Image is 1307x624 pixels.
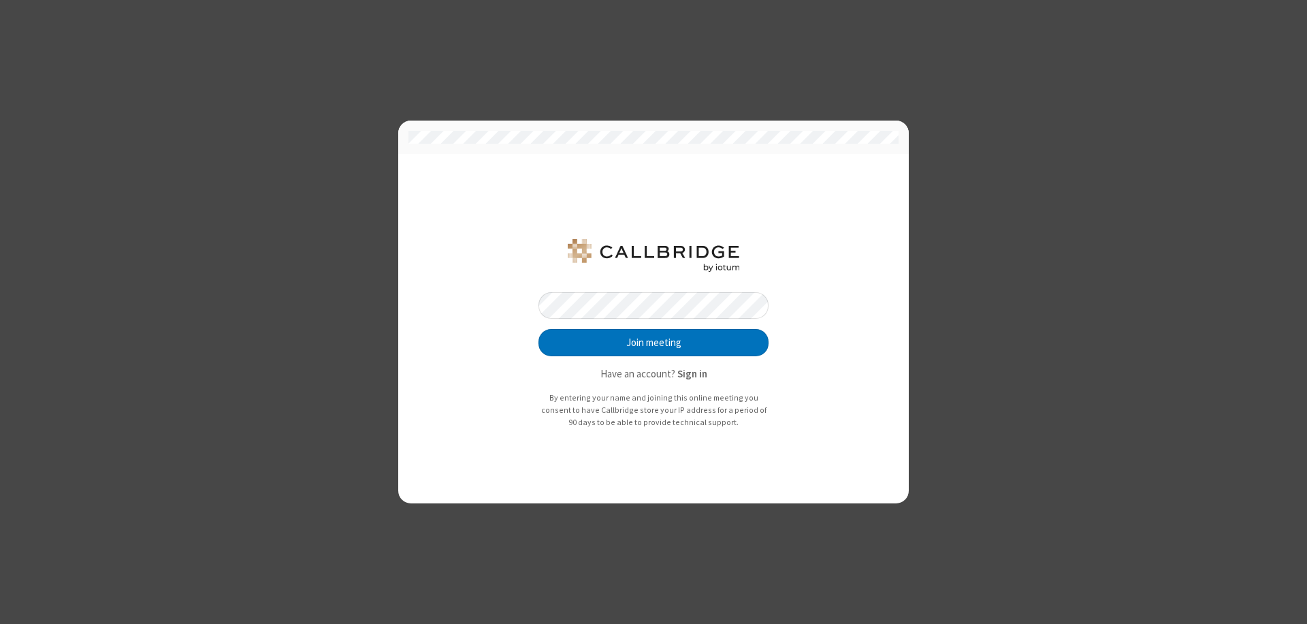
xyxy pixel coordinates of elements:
p: Have an account? [538,366,769,382]
p: By entering your name and joining this online meeting you consent to have Callbridge store your I... [538,392,769,428]
button: Sign in [677,366,707,382]
strong: Sign in [677,367,707,380]
button: Join meeting [538,329,769,356]
img: QA Selenium DO NOT DELETE OR CHANGE [565,239,742,272]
